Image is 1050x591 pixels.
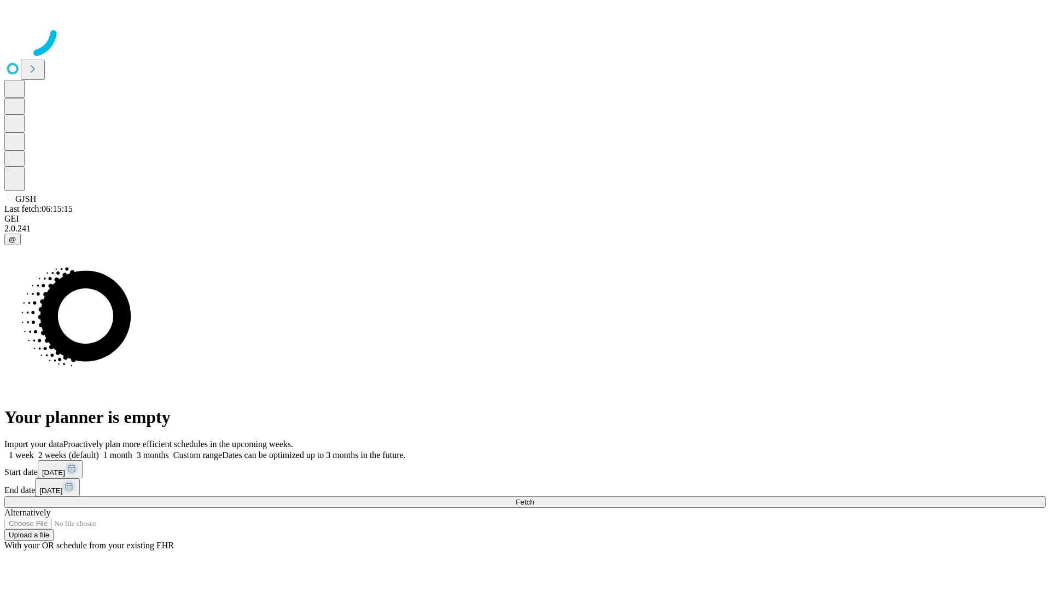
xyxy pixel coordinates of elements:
[137,450,169,460] span: 3 months
[38,450,99,460] span: 2 weeks (default)
[9,235,16,244] span: @
[15,194,36,204] span: GJSH
[4,407,1046,427] h1: Your planner is empty
[35,478,80,496] button: [DATE]
[4,541,174,550] span: With your OR schedule from your existing EHR
[63,439,293,449] span: Proactively plan more efficient schedules in the upcoming weeks.
[516,498,534,506] span: Fetch
[4,508,50,517] span: Alternatively
[42,468,65,477] span: [DATE]
[4,234,21,245] button: @
[4,478,1046,496] div: End date
[4,224,1046,234] div: 2.0.241
[4,214,1046,224] div: GEI
[173,450,222,460] span: Custom range
[38,460,83,478] button: [DATE]
[9,450,34,460] span: 1 week
[222,450,405,460] span: Dates can be optimized up to 3 months in the future.
[103,450,132,460] span: 1 month
[4,439,63,449] span: Import your data
[39,486,62,495] span: [DATE]
[4,460,1046,478] div: Start date
[4,204,73,213] span: Last fetch: 06:15:15
[4,496,1046,508] button: Fetch
[4,529,54,541] button: Upload a file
